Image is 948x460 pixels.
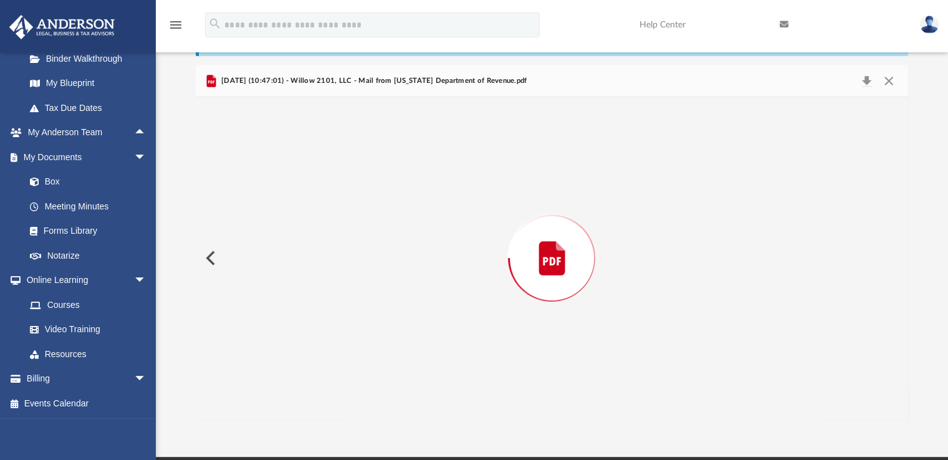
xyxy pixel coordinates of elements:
button: Close [878,72,900,90]
a: Video Training [17,317,153,342]
a: Courses [17,292,159,317]
a: menu [168,24,183,32]
a: Events Calendar [9,391,165,416]
a: My Documentsarrow_drop_down [9,145,159,170]
button: Download [856,72,878,90]
a: My Blueprint [17,71,159,96]
span: arrow_drop_down [134,367,159,392]
a: Online Learningarrow_drop_down [9,268,159,293]
a: Notarize [17,243,159,268]
a: Forms Library [17,219,153,244]
a: Resources [17,342,159,367]
a: Meeting Minutes [17,194,159,219]
div: Preview [196,65,909,419]
img: User Pic [920,16,939,34]
a: Box [17,170,153,194]
img: Anderson Advisors Platinum Portal [6,15,118,39]
i: search [208,17,222,31]
span: arrow_drop_down [134,268,159,294]
a: Tax Due Dates [17,95,165,120]
i: menu [168,17,183,32]
span: arrow_drop_up [134,120,159,146]
span: arrow_drop_down [134,145,159,170]
a: My Anderson Teamarrow_drop_up [9,120,159,145]
a: Binder Walkthrough [17,46,165,71]
button: Previous File [196,241,223,276]
span: [DATE] (10:47:01) - Willow 2101, LLC - Mail from [US_STATE] Department of Revenue.pdf [219,75,527,87]
a: Billingarrow_drop_down [9,367,165,391]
